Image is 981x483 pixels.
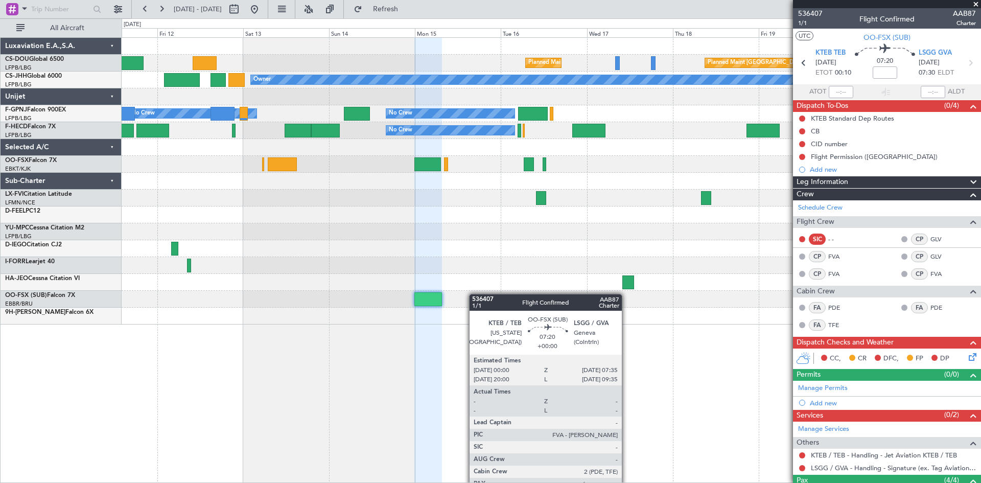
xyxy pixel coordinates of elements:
[796,31,813,40] button: UTC
[5,107,66,113] a: F-GPNJFalcon 900EX
[329,28,415,37] div: Sun 14
[5,275,80,282] a: HA-JEOCessna Citation VI
[911,302,928,313] div: FA
[5,309,65,315] span: 9H-[PERSON_NAME]
[157,28,243,37] div: Fri 12
[5,56,64,62] a: CS-DOUGlobal 6500
[5,292,75,298] a: OO-FSX (SUB)Falcon 7X
[811,152,938,161] div: Flight Permission ([GEOGRAPHIC_DATA])
[815,48,846,58] span: KTEB TEB
[501,28,587,37] div: Tue 16
[5,292,47,298] span: OO-FSX (SUB)
[797,189,814,200] span: Crew
[415,28,501,37] div: Mon 15
[5,73,27,79] span: CS-JHH
[883,354,899,364] span: DFC,
[953,8,976,19] span: AAB87
[349,1,410,17] button: Refresh
[5,259,26,265] span: I-FORR
[911,268,928,280] div: CP
[798,424,849,434] a: Manage Services
[5,81,32,88] a: LFPB/LBG
[948,87,965,97] span: ALDT
[11,20,111,36] button: All Aircraft
[5,114,32,122] a: LFPB/LBG
[673,28,759,37] div: Thu 18
[759,28,845,37] div: Fri 19
[5,259,55,265] a: I-FORRLearjet 40
[809,251,826,262] div: CP
[828,252,851,261] a: FVA
[5,157,57,164] a: OO-FSXFalcon 7X
[174,5,222,14] span: [DATE] - [DATE]
[953,19,976,28] span: Charter
[389,106,412,121] div: No Crew
[863,32,910,43] span: OO-FSX (SUB)
[829,86,853,98] input: --:--
[930,235,953,244] a: GLV
[811,451,957,459] a: KTEB / TEB - Handling - Jet Aviation KTEB / TEB
[809,268,826,280] div: CP
[911,251,928,262] div: CP
[5,300,33,308] a: EBBR/BRU
[124,20,141,29] div: [DATE]
[5,208,40,214] a: D-FEELPC12
[930,303,953,312] a: PDE
[5,191,72,197] a: LX-FVICitation Latitude
[815,68,832,78] span: ETOT
[828,269,851,279] a: FVA
[797,337,894,349] span: Dispatch Checks and Weather
[27,25,108,32] span: All Aircraft
[930,269,953,279] a: FVA
[828,235,851,244] div: - -
[5,131,32,139] a: LFPB/LBG
[811,464,976,472] a: LSGG / GVA - Handling - Signature (ex. Tag Aviation) LSGG / GVA
[930,252,953,261] a: GLV
[797,100,848,112] span: Dispatch To-Dos
[5,208,26,214] span: D-FEEL
[5,225,84,231] a: YU-MPCCessna Citation M2
[828,303,851,312] a: PDE
[797,286,835,297] span: Cabin Crew
[5,199,35,206] a: LFMN/NCE
[944,100,959,111] span: (0/4)
[810,165,976,174] div: Add new
[708,55,869,71] div: Planned Maint [GEOGRAPHIC_DATA] ([GEOGRAPHIC_DATA])
[5,56,29,62] span: CS-DOU
[5,233,32,240] a: LFPB/LBG
[5,242,62,248] a: D-IEGOCitation CJ2
[944,369,959,380] span: (0/0)
[919,58,940,68] span: [DATE]
[919,48,952,58] span: LSGG GVA
[940,354,949,364] span: DP
[798,203,843,213] a: Schedule Crew
[830,354,841,364] span: CC,
[797,176,848,188] span: Leg Information
[877,56,893,66] span: 07:20
[5,64,32,72] a: LFPB/LBG
[810,399,976,407] div: Add new
[5,225,29,231] span: YU-MPC
[859,14,915,25] div: Flight Confirmed
[364,6,407,13] span: Refresh
[5,191,24,197] span: LX-FVI
[389,123,412,138] div: No Crew
[944,409,959,420] span: (0/2)
[131,106,155,121] div: No Crew
[797,410,823,422] span: Services
[835,68,851,78] span: 00:10
[858,354,867,364] span: CR
[528,55,689,71] div: Planned Maint [GEOGRAPHIC_DATA] ([GEOGRAPHIC_DATA])
[587,28,673,37] div: Wed 17
[811,114,894,123] div: KTEB Standard Dep Routes
[815,58,836,68] span: [DATE]
[916,354,923,364] span: FP
[811,127,820,135] div: CB
[809,234,826,245] div: SIC
[809,87,826,97] span: ATOT
[5,275,28,282] span: HA-JEO
[5,107,27,113] span: F-GPNJ
[798,8,823,19] span: 536407
[809,319,826,331] div: FA
[797,216,834,228] span: Flight Crew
